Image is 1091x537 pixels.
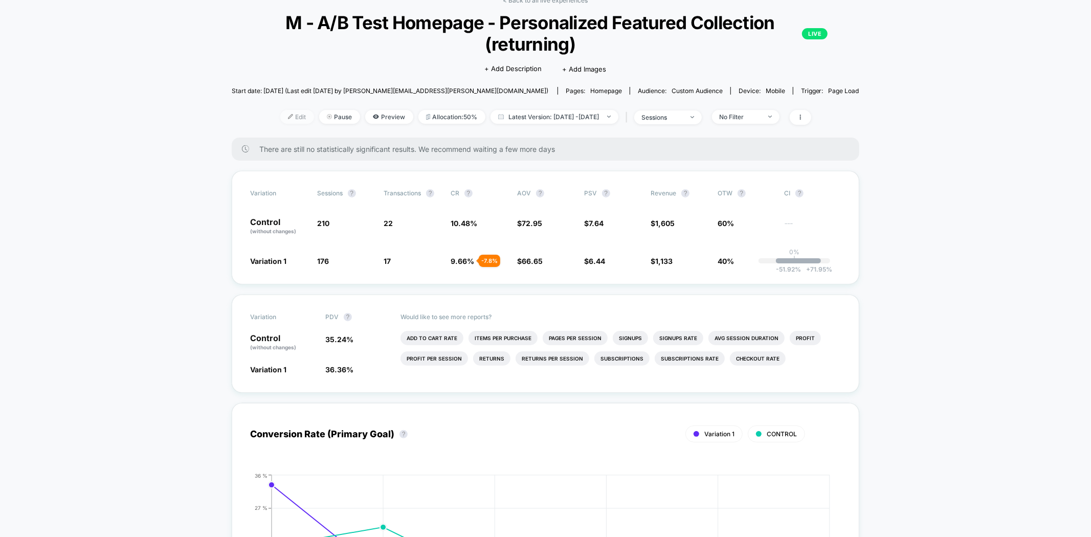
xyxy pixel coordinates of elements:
[602,189,610,197] button: ?
[348,189,356,197] button: ?
[802,28,828,39] p: LIVE
[730,351,786,366] li: Checkout Rate
[584,219,604,228] span: $
[655,351,725,366] li: Subscriptions Rate
[624,110,634,125] span: |
[263,12,828,55] span: M - A/B Test Homepage - Personalized Featured Collection (returning)
[327,114,332,119] img: end
[672,87,723,95] span: Custom Audience
[317,257,329,265] span: 176
[400,313,841,321] p: Would like to see more reports?
[562,65,606,73] span: + Add Images
[789,248,799,256] p: 0%
[720,113,761,121] div: No Filter
[642,114,683,121] div: sessions
[536,189,544,197] button: ?
[426,189,434,197] button: ?
[718,257,734,265] span: 40%
[400,351,468,366] li: Profit Per Session
[691,116,694,118] img: end
[400,331,463,345] li: Add To Cart Rate
[384,257,391,265] span: 17
[317,189,343,197] span: Sessions
[651,219,675,228] span: $
[418,110,485,124] span: Allocation: 50%
[479,255,500,267] div: - 7.8 %
[806,265,810,273] span: +
[384,189,421,197] span: Transactions
[730,87,793,95] span: Device:
[469,331,538,345] li: Items Per Purchase
[584,189,597,197] span: PSV
[793,256,795,263] p: |
[232,87,548,95] span: Start date: [DATE] (Last edit [DATE] by [PERSON_NAME][EMAIL_ADDRESS][PERSON_NAME][DOMAIN_NAME])
[250,344,296,350] span: (without changes)
[451,189,459,197] span: CR
[522,219,542,228] span: 72.95
[325,313,339,321] span: PDV
[319,110,360,124] span: Pause
[498,114,504,119] img: calendar
[655,219,675,228] span: 1,605
[584,257,605,265] span: $
[325,365,353,374] span: 36.36 %
[384,219,393,228] span: 22
[651,189,676,197] span: Revenue
[589,219,604,228] span: 7.64
[250,228,296,234] span: (without changes)
[451,219,477,228] span: 10.48 %
[517,257,543,265] span: $
[250,218,307,235] p: Control
[250,257,286,265] span: Variation 1
[288,114,293,119] img: edit
[655,257,673,265] span: 1,133
[784,220,841,235] span: ---
[594,351,650,366] li: Subscriptions
[790,331,821,345] li: Profit
[651,257,673,265] span: $
[426,114,430,120] img: rebalance
[718,219,734,228] span: 60%
[365,110,413,124] span: Preview
[795,189,804,197] button: ?
[829,87,859,95] span: Page Load
[589,257,605,265] span: 6.44
[255,505,268,511] tspan: 27 %
[255,472,268,478] tspan: 36 %
[522,257,543,265] span: 66.65
[250,365,286,374] span: Variation 1
[607,116,611,118] img: end
[738,189,746,197] button: ?
[516,351,589,366] li: Returns Per Session
[325,335,353,344] span: 35.24 %
[517,189,531,197] span: AOV
[653,331,703,345] li: Signups Rate
[250,334,315,351] p: Control
[451,257,474,265] span: 9.66 %
[491,110,618,124] span: Latest Version: [DATE] - [DATE]
[704,430,734,438] span: Variation 1
[766,87,785,95] span: mobile
[317,219,329,228] span: 210
[250,313,306,321] span: Variation
[344,313,352,321] button: ?
[767,430,797,438] span: CONTROL
[517,219,542,228] span: $
[543,331,608,345] li: Pages Per Session
[484,64,542,74] span: + Add Description
[708,331,785,345] li: Avg Session Duration
[613,331,648,345] li: Signups
[259,145,839,153] span: There are still no statistically significant results. We recommend waiting a few more days
[801,265,832,273] span: 71.95 %
[776,265,801,273] span: -51.92 %
[399,430,408,438] button: ?
[718,189,774,197] span: OTW
[590,87,622,95] span: homepage
[566,87,622,95] div: Pages:
[784,189,840,197] span: CI
[768,116,772,118] img: end
[250,189,306,197] span: Variation
[473,351,510,366] li: Returns
[801,87,859,95] div: Trigger:
[464,189,473,197] button: ?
